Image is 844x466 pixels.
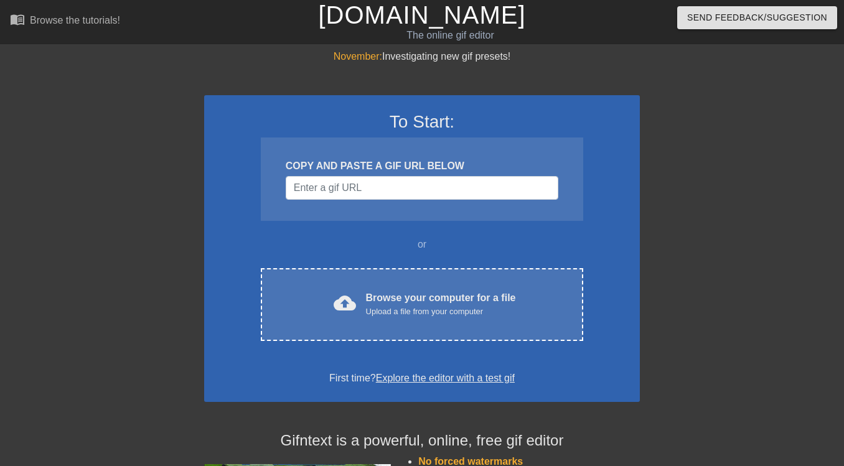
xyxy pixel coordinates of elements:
div: The online gif editor [288,28,613,43]
button: Send Feedback/Suggestion [677,6,837,29]
a: [DOMAIN_NAME] [318,1,525,29]
div: or [237,237,607,252]
span: November: [334,51,382,62]
div: Browse your computer for a file [366,291,516,318]
input: Username [286,176,558,200]
h4: Gifntext is a powerful, online, free gif editor [204,432,640,450]
div: Investigating new gif presets! [204,49,640,64]
a: Explore the editor with a test gif [376,373,515,383]
div: COPY AND PASTE A GIF URL BELOW [286,159,558,174]
a: Browse the tutorials! [10,12,120,31]
h3: To Start: [220,111,624,133]
div: Browse the tutorials! [30,15,120,26]
div: First time? [220,371,624,386]
span: Send Feedback/Suggestion [687,10,827,26]
span: cloud_upload [334,292,356,314]
div: Upload a file from your computer [366,305,516,318]
span: menu_book [10,12,25,27]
